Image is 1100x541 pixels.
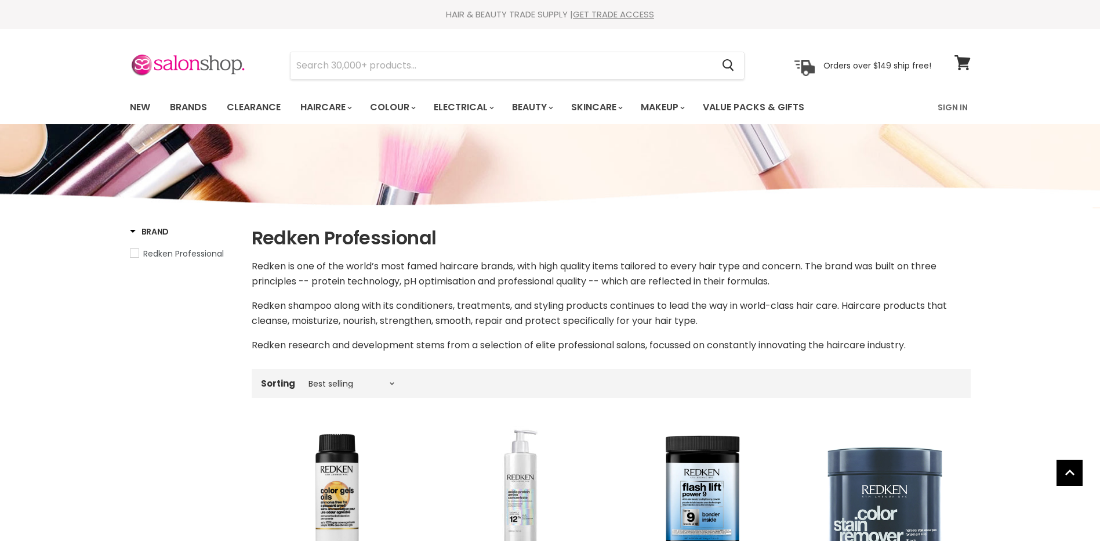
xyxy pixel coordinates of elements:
[121,95,159,120] a: New
[823,60,931,70] p: Orders over $149 ship free!
[291,52,713,79] input: Search
[503,95,560,120] a: Beauty
[218,95,289,120] a: Clearance
[562,95,630,120] a: Skincare
[573,8,654,20] a: GET TRADE ACCESS
[361,95,423,120] a: Colour
[130,226,169,237] h3: Brand
[290,52,745,80] form: Product
[713,52,744,79] button: Search
[694,95,813,120] a: Value Packs & Gifts
[261,378,295,388] label: Sorting
[252,226,971,250] h1: Redken Professional
[252,298,971,329] p: Redken shampoo along with its conditioners, treatments, and styling products continues to lead th...
[115,9,985,20] div: HAIR & BEAUTY TRADE SUPPLY |
[292,95,359,120] a: Haircare
[130,247,237,260] a: Redken Professional
[931,95,975,120] a: Sign In
[632,95,692,120] a: Makeup
[252,338,906,352] span: Redken research and development stems from a selection of elite professional salons, focussed on ...
[143,248,224,259] span: Redken Professional
[121,91,872,124] ul: Main menu
[252,259,971,289] p: Redken is one of the world’s most famed haircare brands, with high quality items tailored to ever...
[161,95,216,120] a: Brands
[115,91,985,124] nav: Main
[425,95,501,120] a: Electrical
